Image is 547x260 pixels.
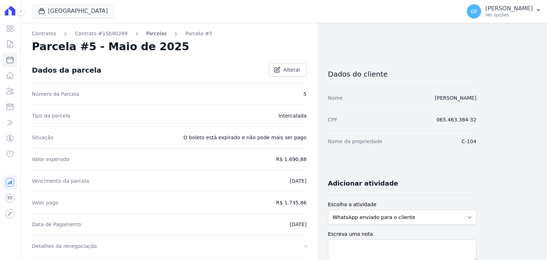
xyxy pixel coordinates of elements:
[32,30,307,37] nav: Breadcrumb
[32,156,69,163] dt: Valor esperado
[303,90,307,98] dd: 5
[290,177,306,184] dd: [DATE]
[269,63,307,77] a: Alterar
[328,70,476,78] h3: Dados do cliente
[328,116,337,123] dt: CPF
[32,90,79,98] dt: Número da Parcela
[437,116,476,123] dd: 065.463.384-32
[183,134,307,141] dd: O boleto está expirado e não pode mais ser pago
[276,156,306,163] dd: R$ 1.690,88
[32,66,101,74] div: Dados da parcela
[461,1,547,21] button: GF [PERSON_NAME] Ver opções
[32,134,54,141] dt: Situação
[32,199,59,206] dt: Valor pago
[290,221,306,228] dd: [DATE]
[485,12,533,18] p: Ver opções
[32,4,114,18] button: [GEOGRAPHIC_DATA]
[462,138,476,145] dd: C-104
[32,221,82,228] dt: Data de Pagamento
[471,9,478,14] span: GF
[32,40,189,53] h2: Parcela #5 - Maio de 2025
[485,5,533,12] p: [PERSON_NAME]
[328,201,476,208] label: Escolha a atividade
[328,94,343,102] dt: Nome
[305,243,307,250] dd: -
[283,66,301,73] span: Alterar
[278,112,307,119] dd: Intercalada
[32,112,71,119] dt: Tipo da parcela
[32,243,97,250] dt: Detalhes da renegociação
[146,30,167,37] a: Parcelas
[328,230,476,238] label: Escreva uma nota
[328,138,382,145] dt: Nome da propriedade
[328,179,398,188] h3: Adicionar atividade
[75,30,128,37] a: Contrato #15b90289
[276,199,306,206] dd: R$ 1.735,86
[435,95,476,101] a: [PERSON_NAME]
[185,30,212,37] a: Parcela #5
[32,177,89,184] dt: Vencimento da parcela
[32,30,56,37] a: Contratos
